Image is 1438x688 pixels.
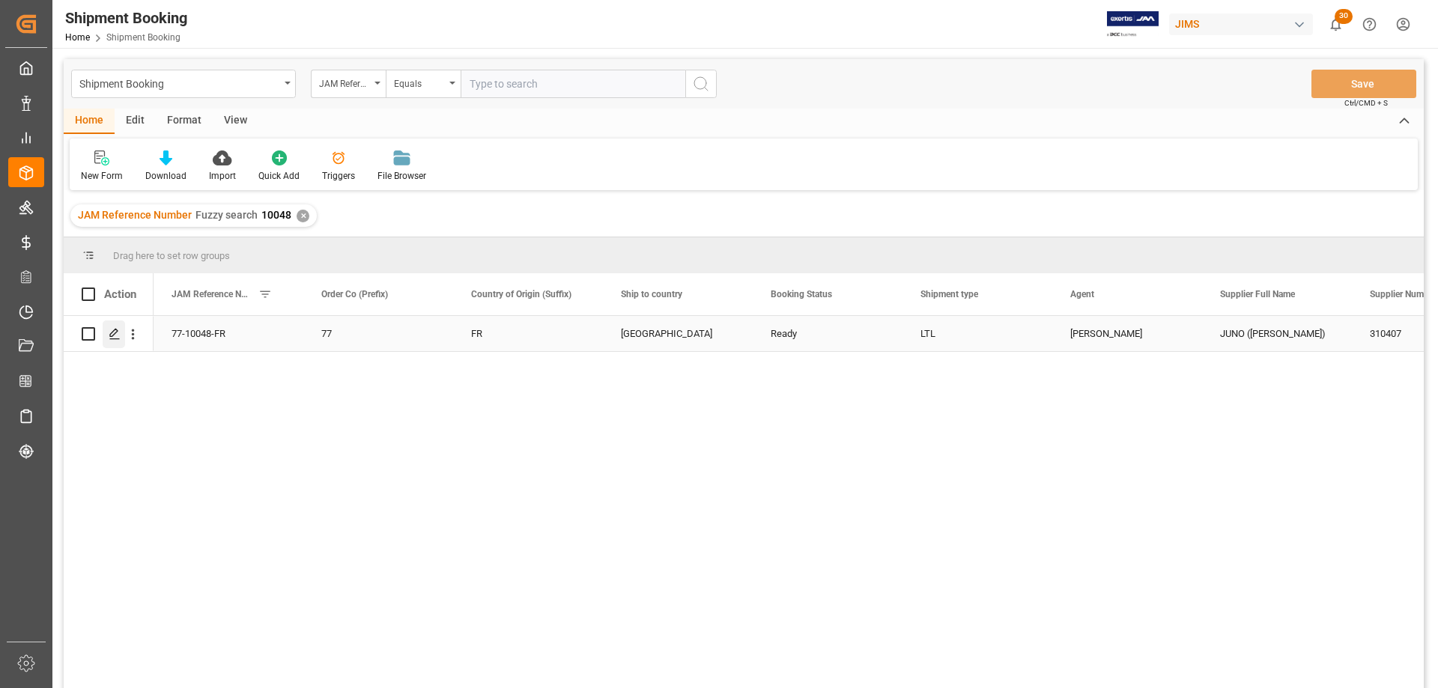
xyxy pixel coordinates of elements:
[261,209,291,221] span: 10048
[621,289,682,299] span: Ship to country
[311,70,386,98] button: open menu
[771,289,832,299] span: Booking Status
[172,289,252,299] span: JAM Reference Number
[386,70,461,98] button: open menu
[156,109,213,134] div: Format
[1107,11,1159,37] img: Exertis%20JAM%20-%20Email%20Logo.jpg_1722504956.jpg
[1202,316,1352,351] div: JUNO ([PERSON_NAME])
[71,70,296,98] button: open menu
[1311,70,1416,98] button: Save
[920,289,978,299] span: Shipment type
[1169,10,1319,38] button: JIMS
[377,169,426,183] div: File Browser
[1220,289,1295,299] span: Supplier Full Name
[65,7,187,29] div: Shipment Booking
[79,73,279,92] div: Shipment Booking
[1335,9,1353,24] span: 30
[471,289,571,299] span: Country of Origin (Suffix)
[154,316,303,351] div: 77-10048-FR
[195,209,258,221] span: Fuzzy search
[1344,97,1388,109] span: Ctrl/CMD + S
[115,109,156,134] div: Edit
[145,169,186,183] div: Download
[322,169,355,183] div: Triggers
[771,317,885,351] div: Ready
[321,317,435,351] div: 77
[81,169,123,183] div: New Form
[1353,7,1386,41] button: Help Center
[78,209,192,221] span: JAM Reference Number
[65,32,90,43] a: Home
[471,317,585,351] div: FR
[394,73,445,91] div: Equals
[64,316,154,352] div: Press SPACE to select this row.
[321,289,388,299] span: Order Co (Prefix)
[685,70,717,98] button: search button
[319,73,370,91] div: JAM Reference Number
[64,109,115,134] div: Home
[621,317,735,351] div: [GEOGRAPHIC_DATA]
[1169,13,1313,35] div: JIMS
[1070,317,1184,351] div: [PERSON_NAME]
[920,317,1034,351] div: LTL
[461,70,685,98] input: Type to search
[297,210,309,222] div: ✕
[209,169,236,183] div: Import
[1070,289,1094,299] span: Agent
[113,250,230,261] span: Drag here to set row groups
[258,169,300,183] div: Quick Add
[1319,7,1353,41] button: show 30 new notifications
[213,109,258,134] div: View
[1370,289,1437,299] span: Supplier Number
[104,287,136,301] div: Action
